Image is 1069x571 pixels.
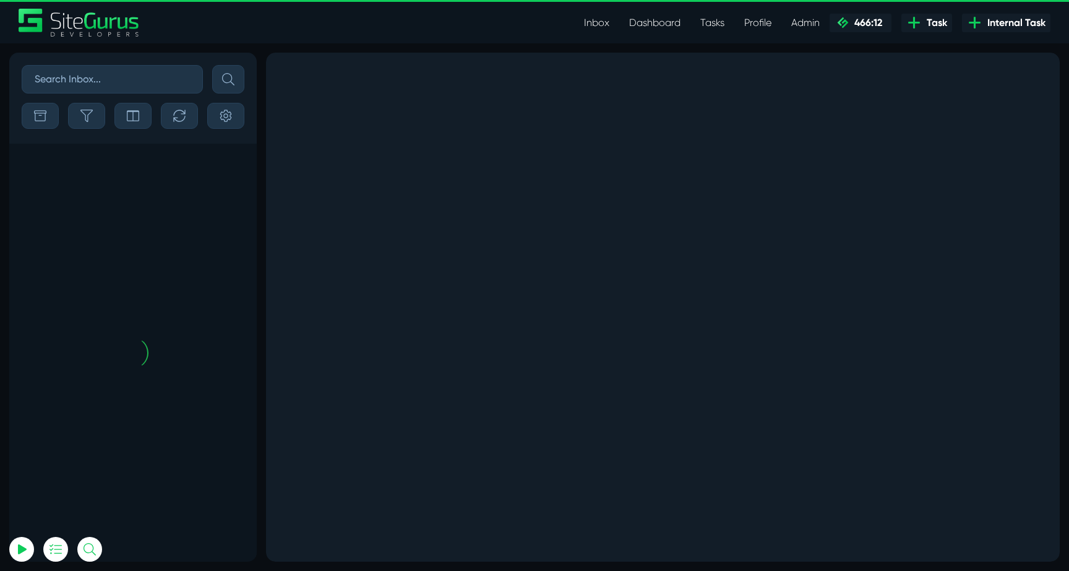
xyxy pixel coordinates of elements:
a: Admin [781,11,830,35]
a: 466:12 [830,14,891,32]
a: Task [901,14,952,32]
a: SiteGurus [19,9,140,37]
a: Profile [734,11,781,35]
span: 466:12 [849,17,882,28]
span: Internal Task [982,15,1045,30]
input: Search Inbox... [22,65,203,94]
img: Sitegurus Logo [19,9,140,37]
a: Inbox [574,11,619,35]
span: Task [922,15,947,30]
a: Tasks [690,11,734,35]
a: Dashboard [619,11,690,35]
a: Internal Task [962,14,1050,32]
